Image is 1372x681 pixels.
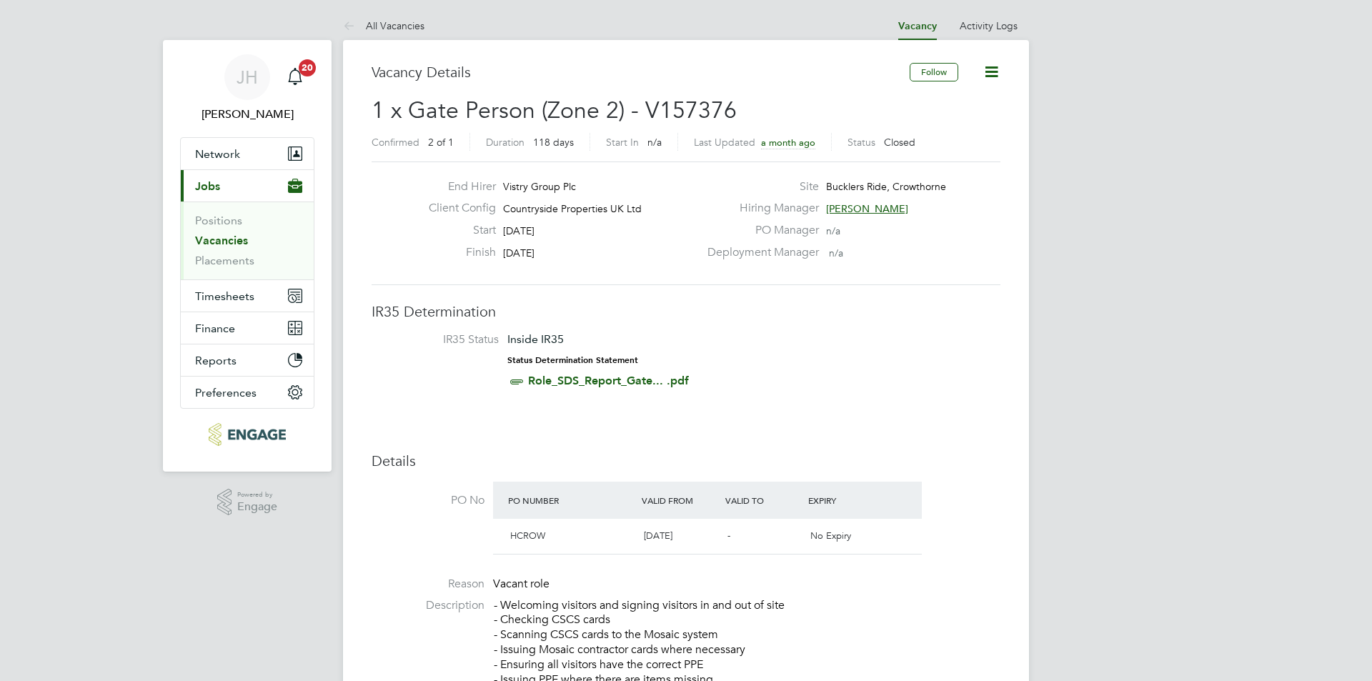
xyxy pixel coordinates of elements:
[181,377,314,408] button: Preferences
[372,452,1000,470] h3: Details
[372,136,419,149] label: Confirmed
[699,245,819,260] label: Deployment Manager
[699,201,819,216] label: Hiring Manager
[647,136,662,149] span: n/a
[417,245,496,260] label: Finish
[372,63,910,81] h3: Vacancy Details
[195,214,242,227] a: Positions
[343,19,424,32] a: All Vacancies
[372,493,484,508] label: PO No
[507,332,564,346] span: Inside IR35
[847,136,875,149] label: Status
[960,19,1018,32] a: Activity Logs
[195,254,254,267] a: Placements
[163,40,332,472] nav: Main navigation
[826,202,908,215] span: [PERSON_NAME]
[195,234,248,247] a: Vacancies
[805,487,888,513] div: Expiry
[372,302,1000,321] h3: IR35 Determination
[195,147,240,161] span: Network
[722,487,805,513] div: Valid To
[417,201,496,216] label: Client Config
[638,487,722,513] div: Valid From
[181,170,314,202] button: Jobs
[898,20,937,32] a: Vacancy
[503,247,535,259] span: [DATE]
[217,489,278,516] a: Powered byEngage
[486,136,525,149] label: Duration
[503,224,535,237] span: [DATE]
[510,530,545,542] span: HCROW
[372,598,484,613] label: Description
[386,332,499,347] label: IR35 Status
[810,530,851,542] span: No Expiry
[884,136,915,149] span: Closed
[533,136,574,149] span: 118 days
[180,106,314,123] span: Jess Hogan
[299,59,316,76] span: 20
[761,136,815,149] span: a month ago
[727,530,730,542] span: -
[209,423,285,446] img: pcrnet-logo-retina.png
[181,202,314,279] div: Jobs
[180,54,314,123] a: JH[PERSON_NAME]
[528,374,689,387] a: Role_SDS_Report_Gate... .pdf
[195,289,254,303] span: Timesheets
[237,68,258,86] span: JH
[503,180,576,193] span: Vistry Group Plc
[237,489,277,501] span: Powered by
[281,54,309,100] a: 20
[428,136,454,149] span: 2 of 1
[829,247,843,259] span: n/a
[195,322,235,335] span: Finance
[237,501,277,513] span: Engage
[372,577,484,592] label: Reason
[699,179,819,194] label: Site
[826,224,840,237] span: n/a
[181,344,314,376] button: Reports
[504,487,638,513] div: PO Number
[910,63,958,81] button: Follow
[181,312,314,344] button: Finance
[180,423,314,446] a: Go to home page
[493,577,550,591] span: Vacant role
[195,354,237,367] span: Reports
[606,136,639,149] label: Start In
[699,223,819,238] label: PO Manager
[417,223,496,238] label: Start
[417,179,496,194] label: End Hirer
[372,96,737,124] span: 1 x Gate Person (Zone 2) - V157376
[826,180,946,193] span: Bucklers Ride, Crowthorne
[644,530,672,542] span: [DATE]
[503,202,642,215] span: Countryside Properties UK Ltd
[195,386,257,399] span: Preferences
[507,355,638,365] strong: Status Determination Statement
[195,179,220,193] span: Jobs
[181,138,314,169] button: Network
[694,136,755,149] label: Last Updated
[181,280,314,312] button: Timesheets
